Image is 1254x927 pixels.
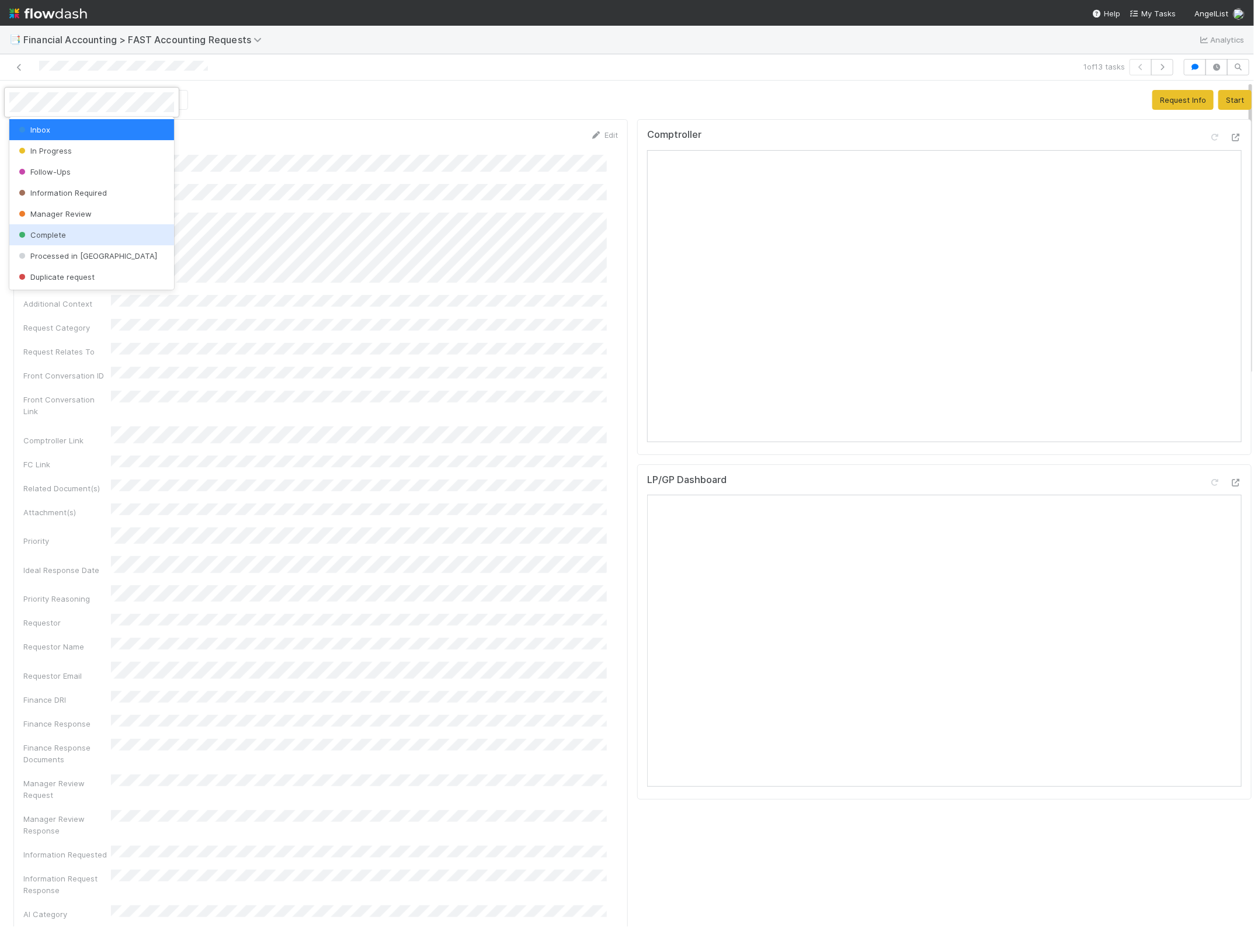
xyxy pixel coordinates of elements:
span: Information Required [16,188,107,197]
span: Inbox [16,125,50,134]
span: In Progress [16,146,72,155]
span: Manager Review [16,209,92,218]
span: Processed in [GEOGRAPHIC_DATA] [16,251,157,261]
span: Follow-Ups [16,167,71,176]
span: Complete [16,230,66,239]
span: Duplicate request [16,272,95,282]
